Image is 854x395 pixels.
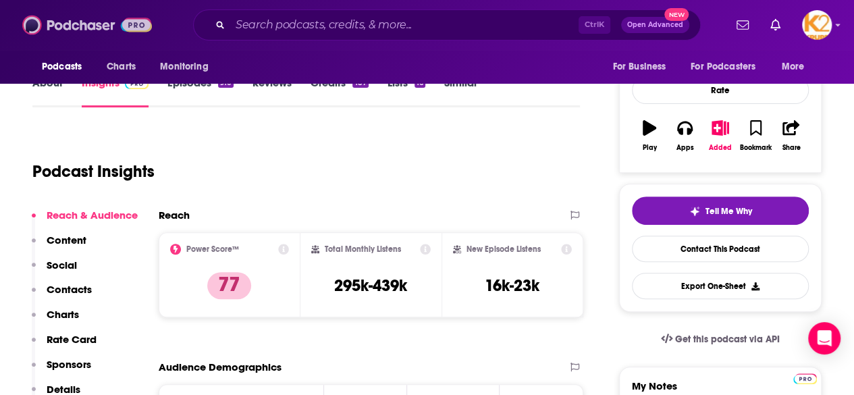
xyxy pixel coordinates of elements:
a: Contact This Podcast [632,236,809,262]
p: Social [47,259,77,271]
div: Search podcasts, credits, & more... [193,9,701,41]
p: Rate Card [47,333,97,346]
span: New [664,8,689,21]
img: User Profile [802,10,832,40]
button: open menu [772,54,822,80]
div: Rate [632,76,809,104]
a: Credits187 [311,76,368,107]
button: Share [774,111,809,160]
h3: 295k-439k [334,275,407,296]
img: Podchaser Pro [125,78,149,89]
button: Rate Card [32,333,97,358]
input: Search podcasts, credits, & more... [230,14,579,36]
h3: 16k-23k [485,275,539,296]
button: Bookmark [738,111,773,160]
a: Reviews [252,76,292,107]
button: Reach & Audience [32,209,138,234]
button: open menu [682,54,775,80]
div: Apps [676,144,694,152]
div: Share [782,144,800,152]
button: open menu [32,54,99,80]
button: Charts [32,308,79,333]
span: Ctrl K [579,16,610,34]
h2: Audience Demographics [159,361,282,373]
a: About [32,76,63,107]
button: open menu [151,54,225,80]
img: Podchaser Pro [793,373,817,384]
span: Open Advanced [627,22,683,28]
div: Open Intercom Messenger [808,322,840,354]
span: Get this podcast via API [675,334,780,345]
p: Content [47,234,86,246]
a: Lists16 [388,76,425,107]
div: Play [643,144,657,152]
span: Charts [107,57,136,76]
button: Show profile menu [802,10,832,40]
button: open menu [603,54,683,80]
p: Reach & Audience [47,209,138,221]
button: Sponsors [32,358,91,383]
p: Sponsors [47,358,91,371]
button: Play [632,111,667,160]
h2: Reach [159,209,190,221]
a: Similar [444,76,477,107]
span: Logged in as K2Krupp [802,10,832,40]
button: Open AdvancedNew [621,17,689,33]
div: Bookmark [740,144,772,152]
span: More [782,57,805,76]
span: Monitoring [160,57,208,76]
a: InsightsPodchaser Pro [82,76,149,107]
p: Charts [47,308,79,321]
span: Tell Me Why [705,206,752,217]
button: tell me why sparkleTell Me Why [632,196,809,225]
a: Pro website [793,371,817,384]
a: Get this podcast via API [650,323,791,356]
button: Added [703,111,738,160]
span: For Podcasters [691,57,755,76]
h1: Podcast Insights [32,161,155,182]
a: Show notifications dropdown [765,14,786,36]
img: Podchaser - Follow, Share and Rate Podcasts [22,12,152,38]
h2: Total Monthly Listens [325,244,401,254]
p: 77 [207,272,251,299]
button: Export One-Sheet [632,273,809,299]
img: tell me why sparkle [689,206,700,217]
a: Charts [98,54,144,80]
button: Social [32,259,77,284]
button: Contacts [32,283,92,308]
h2: Power Score™ [186,244,239,254]
button: Apps [667,111,702,160]
span: Podcasts [42,57,82,76]
div: Added [709,144,732,152]
span: For Business [612,57,666,76]
h2: New Episode Listens [466,244,541,254]
p: Contacts [47,283,92,296]
a: Episodes910 [167,76,234,107]
button: Content [32,234,86,259]
a: Show notifications dropdown [731,14,754,36]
